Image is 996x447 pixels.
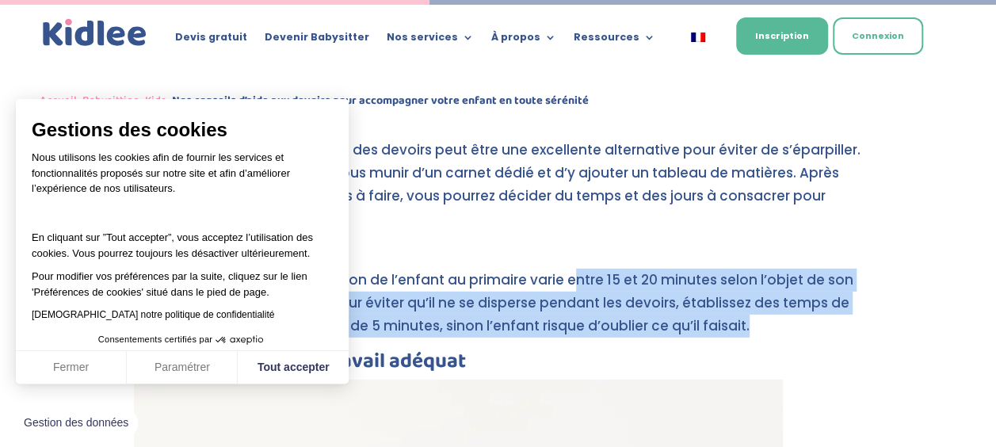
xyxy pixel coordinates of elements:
[14,407,138,440] button: Gestion des données
[238,351,349,384] button: Tout accepter
[387,32,474,49] a: Nos services
[216,316,263,364] svg: Axeptio
[265,32,369,49] a: Devenir Babysitter
[40,91,589,110] span: » » »
[90,330,274,350] button: Consentements certifiés par
[40,91,77,110] a: Accueil
[145,91,166,110] a: Kids
[134,269,863,351] p: Il faut savoir que la concentration de l’enfant au primaire varie entre 15 et 20 minutes selon l’...
[833,17,923,55] a: Connexion
[32,215,333,262] p: En cliquant sur ”Tout accepter”, vous acceptez l’utilisation des cookies. Vous pourrez toujours l...
[16,351,127,384] button: Fermer
[134,351,863,380] h3: Etablir un espace de travail adéquat
[175,32,247,49] a: Devis gratuit
[24,416,128,430] span: Gestion des données
[491,32,556,49] a: À propos
[736,17,828,55] a: Inscription
[134,139,863,244] p: Tenir un carnet de planification des devoirs peut être une excellente alternative pour éviter de ...
[172,91,589,110] strong: Nos conseils d’aide aux devoirs pour accompagner votre enfant en toute sérénité
[574,32,655,49] a: Ressources
[32,269,333,300] p: Pour modifier vos préférences par la suite, cliquez sur le lien 'Préférences de cookies' situé da...
[40,16,150,50] a: Kidlee Logo
[98,335,212,344] span: Consentements certifiés par
[32,150,333,207] p: Nous utilisons les cookies afin de fournir les services et fonctionnalités proposés sur notre sit...
[82,91,139,110] a: Babysitting
[691,32,705,42] img: Français
[40,16,150,50] img: logo_kidlee_bleu
[32,309,274,320] a: [DEMOGRAPHIC_DATA] notre politique de confidentialité
[32,118,333,142] span: Gestions des cookies
[134,244,863,269] h4: Et les pauses dans tout ça ?
[127,351,238,384] button: Paramétrer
